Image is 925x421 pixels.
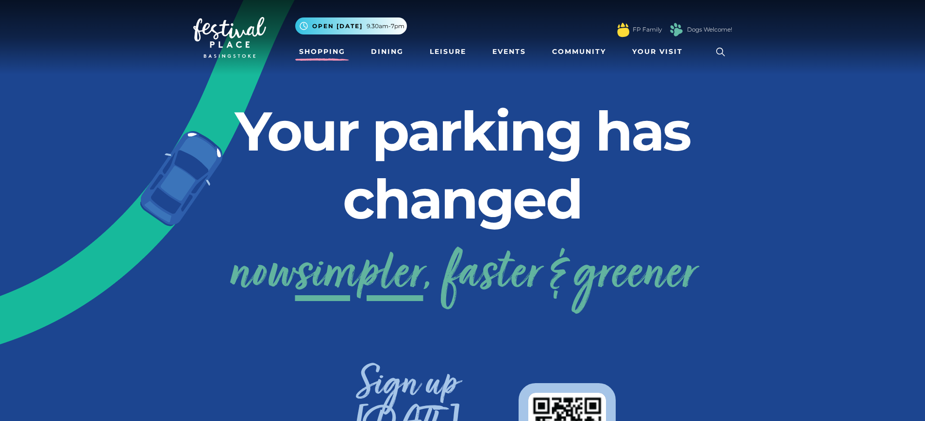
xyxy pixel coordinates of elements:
[295,43,349,61] a: Shopping
[488,43,530,61] a: Events
[628,43,691,61] a: Your Visit
[230,236,696,314] a: nowsimpler, faster & greener
[193,17,266,58] img: Festival Place Logo
[633,25,662,34] a: FP Family
[367,22,404,31] span: 9.30am-7pm
[295,17,407,34] button: Open [DATE] 9.30am-7pm
[312,22,363,31] span: Open [DATE]
[632,47,683,57] span: Your Visit
[295,236,423,314] span: simpler
[687,25,732,34] a: Dogs Welcome!
[193,97,732,233] h2: Your parking has changed
[426,43,470,61] a: Leisure
[548,43,610,61] a: Community
[367,43,407,61] a: Dining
